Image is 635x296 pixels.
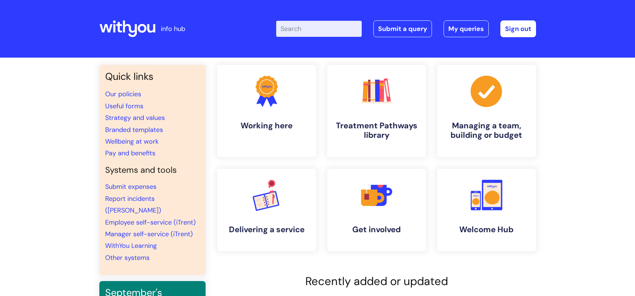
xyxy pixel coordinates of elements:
[223,225,310,234] h4: Delivering a service
[105,149,155,157] a: Pay and benefits
[161,23,185,35] p: info hub
[105,125,163,134] a: Branded templates
[105,230,193,238] a: Manager self-service (iTrent)
[333,225,420,234] h4: Get involved
[327,169,426,251] a: Get involved
[444,20,489,37] a: My queries
[105,194,161,215] a: Report incidents ([PERSON_NAME])
[105,218,196,227] a: Employee self-service (iTrent)
[105,165,200,175] h4: Systems and tools
[276,20,536,37] div: | -
[327,65,426,157] a: Treatment Pathways library
[500,20,536,37] a: Sign out
[443,121,530,140] h4: Managing a team, building or budget
[105,182,156,191] a: Submit expenses
[223,121,310,131] h4: Working here
[105,241,157,250] a: WithYou Learning
[105,137,159,146] a: Wellbeing at work
[333,121,420,140] h4: Treatment Pathways library
[217,169,316,251] a: Delivering a service
[276,21,362,37] input: Search
[437,169,536,251] a: Welcome Hub
[437,65,536,157] a: Managing a team, building or budget
[105,71,200,82] h3: Quick links
[373,20,432,37] a: Submit a query
[217,274,536,288] h2: Recently added or updated
[105,102,143,110] a: Useful forms
[105,113,165,122] a: Strategy and values
[443,225,530,234] h4: Welcome Hub
[217,65,316,157] a: Working here
[105,253,150,262] a: Other systems
[105,90,141,98] a: Our policies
